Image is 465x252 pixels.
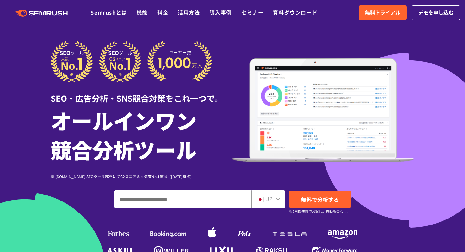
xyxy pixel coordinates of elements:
[266,195,272,202] span: JP
[289,191,351,208] a: 無料で分析する
[51,82,232,104] div: SEO・広告分析・SNS競合対策をこれ一つで。
[90,9,127,16] a: Semrushとは
[359,5,407,20] a: 無料トライアル
[365,9,400,17] span: 無料トライアル
[210,9,232,16] a: 導入事例
[412,5,460,20] a: デモを申し込む
[51,106,232,164] h1: オールインワン 競合分析ツール
[178,9,200,16] a: 活用方法
[157,9,168,16] a: 料金
[418,9,454,17] span: デモを申し込む
[51,173,232,179] div: ※ [DOMAIN_NAME] SEOツール部門にてG2スコア＆人気度No.1獲得（[DATE]時点）
[273,9,318,16] a: 資料ダウンロード
[289,208,350,214] small: ※7日間無料でお試し。自動課金なし。
[137,9,148,16] a: 機能
[241,9,263,16] a: セミナー
[301,195,339,203] span: 無料で分析する
[114,191,251,208] input: ドメイン、キーワードまたはURLを入力してください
